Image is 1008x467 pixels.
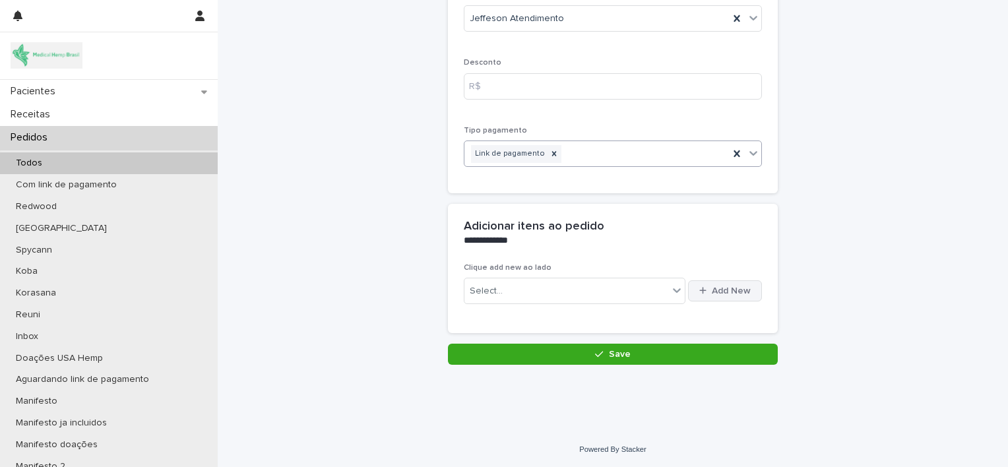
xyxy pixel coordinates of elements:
[464,127,527,135] span: Tipo pagamento
[5,85,66,98] p: Pacientes
[5,418,117,429] p: Manifesto ja incluidos
[5,331,49,342] p: Inbox
[5,179,127,191] p: Com link de pagamento
[579,445,646,453] a: Powered By Stacker
[464,220,604,234] h2: Adicionar itens ao pedido
[5,396,68,407] p: Manifesto
[471,145,547,163] div: Link de pagamento
[5,288,67,299] p: Korasana
[470,284,503,298] div: Select...
[11,42,82,69] img: 4SJayOo8RSQX0lnsmxob
[5,309,51,321] p: Reuni
[5,353,113,364] p: Doações USA Hemp
[464,73,490,100] div: R$
[5,223,117,234] p: [GEOGRAPHIC_DATA]
[5,374,160,385] p: Aguardando link de pagamento
[470,12,564,26] span: Jeffeson Atendimento
[609,350,631,359] span: Save
[5,158,53,169] p: Todos
[5,108,61,121] p: Receitas
[688,280,762,301] button: Add New
[712,286,751,296] span: Add New
[448,344,778,365] button: Save
[5,245,63,256] p: Spycann
[5,201,67,212] p: Redwood
[464,59,501,67] span: Desconto
[464,264,551,272] span: Clique add new ao lado
[5,439,108,451] p: Manifesto doações
[5,131,58,144] p: Pedidos
[5,266,48,277] p: Koba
